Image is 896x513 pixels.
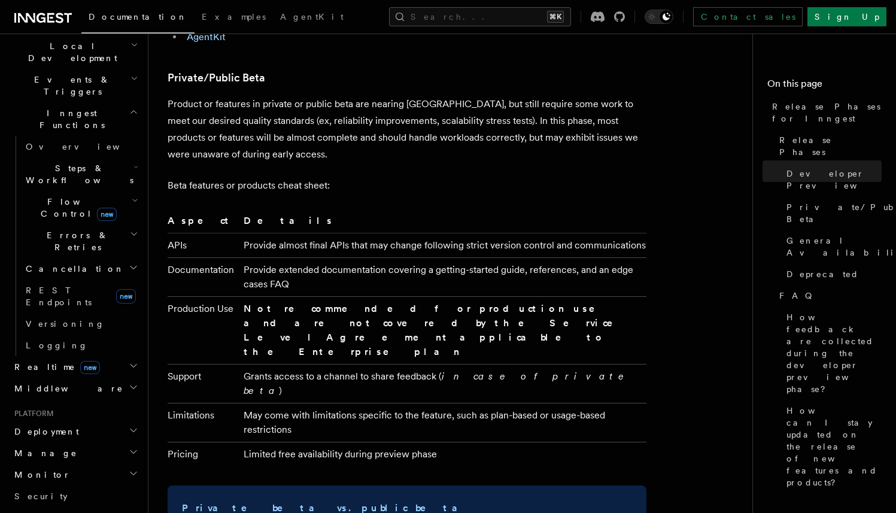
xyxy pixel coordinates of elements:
button: Steps & Workflows [21,157,141,191]
span: new [80,361,100,374]
span: Steps & Workflows [21,162,133,186]
td: APIs [168,233,239,257]
a: Release Phases [774,129,882,163]
div: Inngest Functions [10,136,141,356]
p: Product or features in private or public beta are nearing [GEOGRAPHIC_DATA], but still require so... [168,96,646,163]
td: Production Use [168,296,239,364]
h4: On this page [767,77,882,96]
a: Overview [21,136,141,157]
span: Realtime [10,361,100,373]
span: Deprecated [786,268,859,280]
a: Documentation [81,4,195,34]
button: Errors & Retries [21,224,141,258]
td: Support [168,364,239,403]
a: How can I stay updated on the release of new features and products? [782,400,882,493]
span: Release Phases [779,134,882,158]
a: Private/Public Beta [168,69,265,86]
button: Deployment [10,421,141,442]
span: Documentation [89,12,187,22]
a: Security [10,485,141,507]
span: Flow Control [21,196,132,220]
span: How feedback are collected during the developer preview phase? [786,311,882,395]
span: Events & Triggers [10,74,130,98]
button: Toggle dark mode [645,10,673,24]
span: Deployment [10,426,79,438]
td: Grants access to a channel to share feedback ( ) [239,364,646,403]
a: Versioning [21,313,141,335]
a: AgentKit [273,4,351,32]
span: AgentKit [280,12,344,22]
span: Examples [202,12,266,22]
td: Provide extended documentation covering a getting-started guide, references, and an edge cases FAQ [239,257,646,296]
p: Beta features or products cheat sheet: [168,177,646,194]
a: Private/Public Beta [782,196,882,230]
a: Contact sales [693,7,803,26]
span: Platform [10,409,54,418]
span: Security [14,491,68,501]
td: Provide almost final APIs that may change following strict version control and communications [239,233,646,257]
button: Flow Controlnew [21,191,141,224]
span: Middleware [10,383,123,394]
a: Developer Preview [782,163,882,196]
span: REST Endpoints [26,286,92,307]
a: FAQ [774,285,882,306]
span: How can I stay updated on the release of new features and products? [786,405,882,488]
a: Deprecated [782,263,882,285]
td: May come with limitations specific to the feature, such as plan-based or usage-based restrictions [239,403,646,442]
th: Aspect [168,213,239,233]
span: Inngest Functions [10,107,129,131]
span: Developer Preview [786,168,886,192]
span: Monitor [10,469,71,481]
button: Inngest Functions [10,102,141,136]
span: Release Phases for Inngest [772,101,882,125]
span: Overview [26,142,149,151]
a: Logging [21,335,141,356]
span: new [116,289,136,303]
button: Monitor [10,464,141,485]
strong: Not recommended for production use and are not covered by the Service Level Agreement applicable ... [244,303,630,357]
a: How feedback are collected during the developer preview phase? [782,306,882,400]
span: Versioning [26,319,105,329]
a: General Availability [782,230,882,263]
a: Release Phases for Inngest [767,96,882,129]
span: Errors & Retries [21,229,130,253]
button: Cancellation [21,258,141,280]
kbd: ⌘K [547,11,564,23]
span: Cancellation [21,263,124,275]
td: Pricing [168,442,239,466]
span: Manage [10,447,77,459]
a: REST Endpointsnew [21,280,141,313]
a: AgentKit [187,31,226,43]
button: Manage [10,442,141,464]
button: Middleware [10,378,141,399]
em: in case of private beta [244,371,630,396]
th: Details [239,213,646,233]
span: FAQ [779,290,818,302]
td: Limited free availability during preview phase [239,442,646,466]
button: Events & Triggers [10,69,141,102]
a: Sign Up [807,7,886,26]
button: Search...⌘K [389,7,571,26]
span: new [97,208,117,221]
span: Local Development [10,40,130,64]
span: Logging [26,341,88,350]
button: Realtimenew [10,356,141,378]
button: Local Development [10,35,141,69]
a: Examples [195,4,273,32]
td: Documentation [168,257,239,296]
td: Limitations [168,403,239,442]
